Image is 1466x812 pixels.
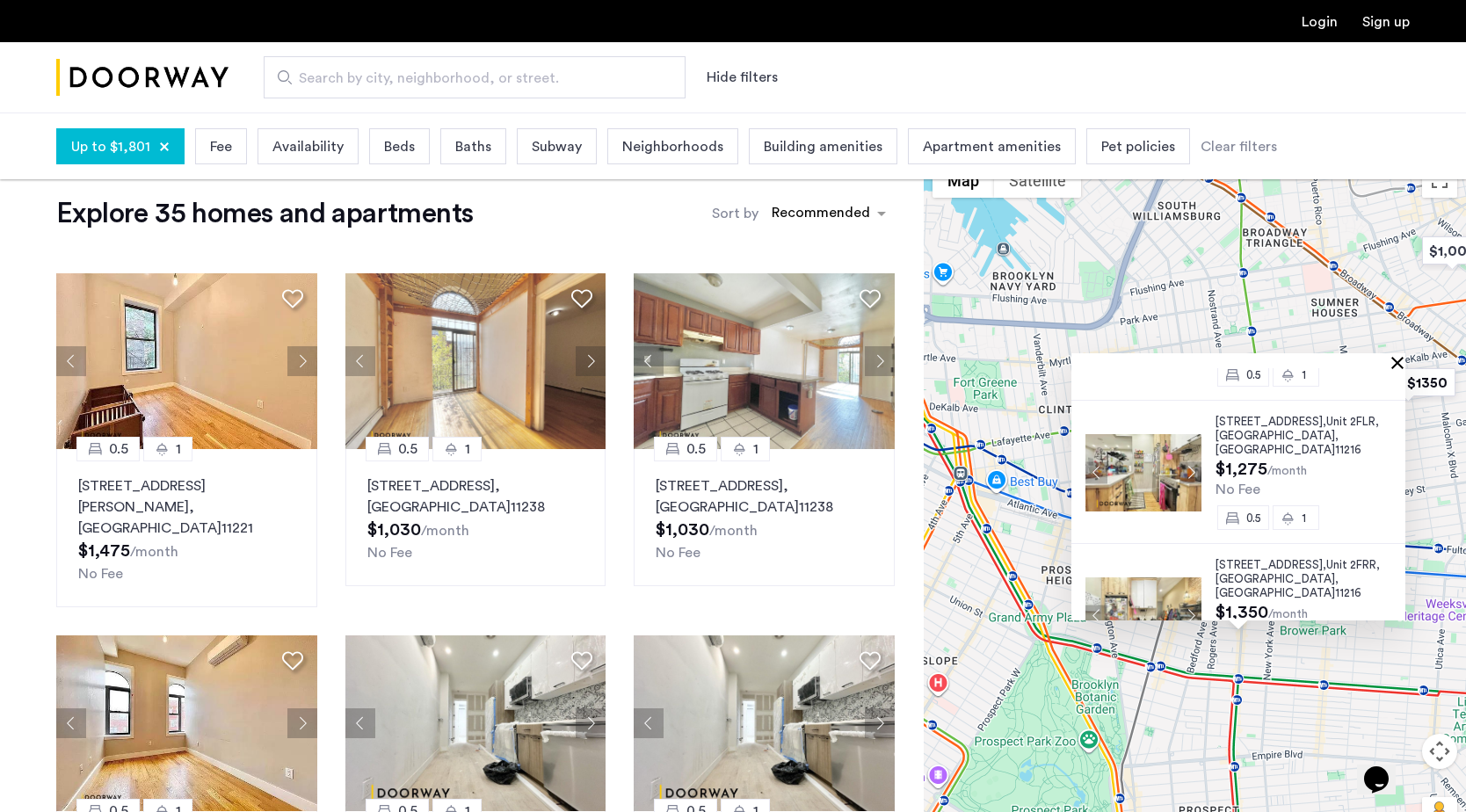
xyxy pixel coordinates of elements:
img: Apartment photo [1085,434,1201,511]
span: $1,030 [656,521,709,539]
span: 0.5 [1246,369,1261,381]
button: Previous apartment [56,708,86,738]
button: Show or hide filters [707,67,778,88]
span: 1 [753,439,758,460]
span: 0.5 [109,439,128,460]
span: Search by city, neighborhood, or street. [299,68,636,89]
span: Unit 2FLR, [1326,416,1379,427]
span: $1,275 [1216,460,1267,478]
img: 2016_638508057423839647.jpeg [56,635,317,811]
img: Apartment photo [1085,577,1201,655]
img: logo [56,45,229,111]
span: 1 [1302,369,1306,381]
span: 1 [465,439,470,460]
button: Next apartment [576,708,606,738]
span: Neighborhoods [622,136,723,157]
button: Next apartment [1179,461,1201,483]
button: Previous apartment [634,346,664,376]
h1: Explore 35 homes and apartments [56,196,473,231]
span: [GEOGRAPHIC_DATA] [1216,573,1335,584]
button: Next apartment [865,708,895,738]
p: [STREET_ADDRESS] 11238 [367,475,584,518]
span: Pet policies [1101,136,1175,157]
img: 360ac8f6-4482-47b0-bc3d-3cb89b569d10_638755019086879089.jpeg [634,273,895,449]
span: 0.5 [1246,512,1261,524]
ng-select: sort-apartment [763,198,895,229]
button: Previous apartment [1085,461,1107,483]
span: Apartment amenities [923,136,1061,157]
span: 11216 [1335,444,1361,455]
span: No Fee [1216,482,1260,497]
button: Next apartment [576,346,606,376]
span: No Fee [78,567,123,581]
div: Clear filters [1201,136,1277,157]
button: Show satellite imagery [994,163,1081,198]
input: Apartment Search [264,56,686,98]
span: Availability [272,136,344,157]
span: Unit 2FRR, [1326,559,1380,570]
span: [STREET_ADDRESS], [1216,416,1326,427]
sub: /month [1267,465,1307,477]
span: Building amenities [764,136,882,157]
img: dc6efc1f-24ba-4395-9182-45437e21be9a_638900998856615684.jpeg [345,635,606,811]
a: Cazamio Logo [56,45,229,111]
span: Fee [210,136,232,157]
span: 0.5 [398,439,417,460]
sub: /month [421,524,469,538]
p: [STREET_ADDRESS] 11238 [656,475,873,518]
button: Toggle fullscreen view [1422,163,1457,198]
button: Next apartment [1179,605,1201,627]
img: 360ac8f6-4482-47b0-bc3d-3cb89b569d10_638755019087450335.jpeg [345,273,606,449]
button: Previous apartment [56,346,86,376]
button: Next apartment [287,708,317,738]
button: Previous apartment [634,708,664,738]
span: $1,030 [367,521,421,539]
div: Recommended [769,202,870,228]
sub: /month [709,524,758,538]
button: Previous apartment [345,346,375,376]
button: Next apartment [287,346,317,376]
button: Show street map [933,163,994,198]
label: Sort by [712,203,758,224]
span: [STREET_ADDRESS], [1216,559,1326,570]
img: 2016_638508057422366955.jpeg [56,273,317,449]
span: No Fee [656,546,700,560]
sub: /month [1268,608,1308,620]
img: dc6efc1f-24ba-4395-9182-45437e21be9a_638900997112305587.jpeg [634,635,895,811]
span: [GEOGRAPHIC_DATA] [1216,430,1335,441]
a: Login [1302,15,1338,29]
button: Map camera controls [1422,734,1457,769]
span: Up to $1,801 [71,136,150,157]
span: No Fee [367,546,412,560]
a: 0.51[STREET_ADDRESS], [GEOGRAPHIC_DATA]11238No Fee [345,449,606,586]
span: $1,350 [1216,604,1268,621]
span: Baths [455,136,491,157]
span: 1 [1302,512,1306,524]
span: Subway [532,136,582,157]
button: Close [1395,356,1407,368]
iframe: chat widget [1357,742,1413,794]
a: Registration [1362,15,1410,29]
a: 0.51[STREET_ADDRESS][PERSON_NAME], [GEOGRAPHIC_DATA]11221No Fee [56,449,317,607]
sub: /month [130,545,178,559]
p: [STREET_ADDRESS][PERSON_NAME] 11221 [78,475,295,539]
span: 11216 [1335,587,1361,598]
span: Beds [384,136,415,157]
button: Previous apartment [1085,605,1107,627]
button: Next apartment [865,346,895,376]
button: Previous apartment [345,708,375,738]
span: 1 [176,439,181,460]
span: $1,475 [78,542,130,560]
div: from $1350 [1354,363,1462,402]
a: 0.51[STREET_ADDRESS], [GEOGRAPHIC_DATA]11238No Fee [634,449,895,586]
span: 0.5 [686,439,706,460]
